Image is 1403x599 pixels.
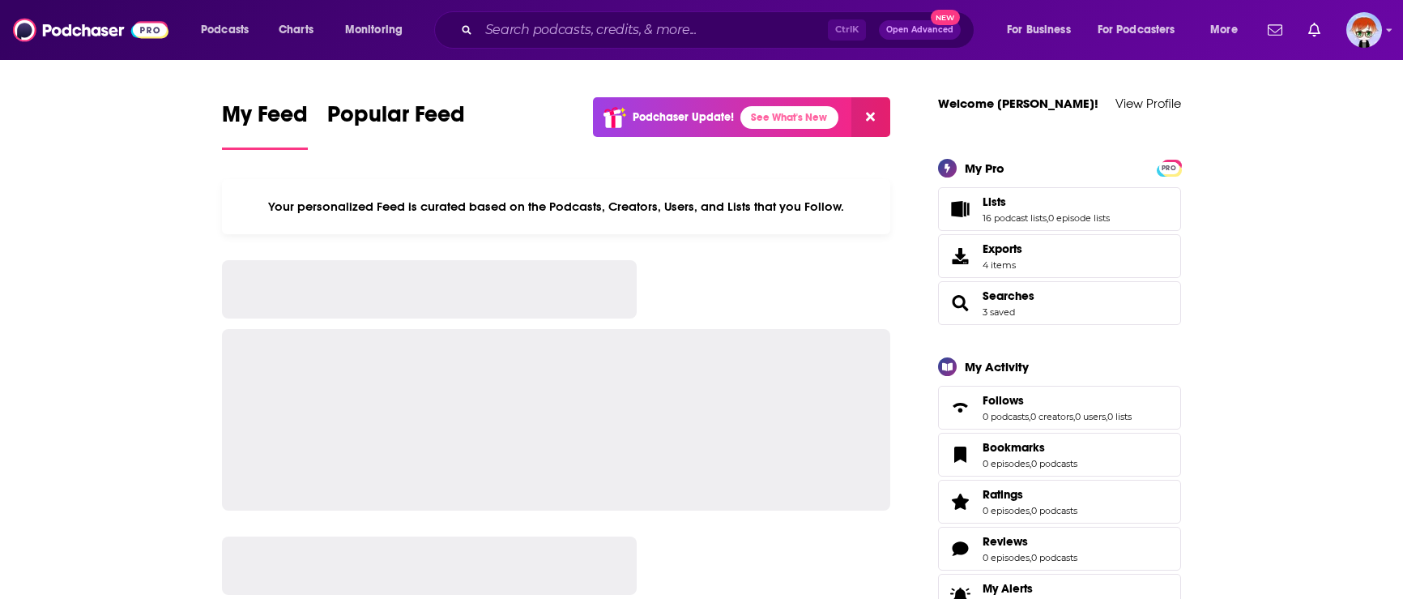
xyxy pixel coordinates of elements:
span: Logged in as diana.griffin [1346,12,1382,48]
span: Monitoring [345,19,403,41]
a: View Profile [1115,96,1181,111]
a: 3 saved [983,306,1015,318]
a: Lists [944,198,976,220]
a: Exports [938,234,1181,278]
p: Podchaser Update! [633,110,734,124]
span: Follows [983,393,1024,408]
span: PRO [1159,162,1179,174]
button: open menu [334,17,424,43]
span: Exports [944,245,976,267]
a: 0 users [1075,411,1106,422]
span: My Alerts [983,581,1033,596]
a: 16 podcast lists [983,212,1047,224]
span: Reviews [983,534,1028,549]
a: Welcome [PERSON_NAME]! [938,96,1098,111]
a: Charts [268,17,323,43]
span: More [1210,19,1238,41]
a: Follows [944,396,976,419]
a: 0 episode lists [1048,212,1110,224]
span: , [1073,411,1075,422]
span: Ratings [983,487,1023,502]
div: My Pro [965,160,1004,176]
span: Reviews [938,527,1181,571]
span: , [1030,505,1031,516]
a: Popular Feed [327,101,465,150]
a: 0 episodes [983,505,1030,516]
span: Ratings [938,480,1181,524]
a: 0 lists [1107,411,1132,422]
a: 0 creators [1030,411,1073,422]
a: Follows [983,393,1132,408]
a: Searches [944,292,976,314]
span: , [1106,411,1107,422]
a: Ratings [944,490,976,513]
button: open menu [996,17,1091,43]
a: Lists [983,195,1110,209]
a: 0 podcasts [1031,505,1077,516]
button: open menu [1199,17,1258,43]
span: Ctrl K [828,19,866,41]
span: For Business [1007,19,1071,41]
span: Follows [938,386,1181,430]
span: , [1030,458,1031,469]
div: Search podcasts, credits, & more... [450,11,990,49]
img: User Profile [1346,12,1382,48]
button: open menu [190,17,270,43]
a: Searches [983,289,1034,303]
button: Show profile menu [1346,12,1382,48]
span: Exports [983,242,1022,256]
a: See What's New [740,106,838,129]
div: My Activity [965,359,1029,374]
span: Bookmarks [938,433,1181,477]
input: Search podcasts, credits, & more... [479,17,828,43]
img: Podchaser - Follow, Share and Rate Podcasts [13,15,168,45]
span: Podcasts [201,19,249,41]
a: 0 podcasts [1031,458,1077,469]
a: Show notifications dropdown [1261,16,1289,44]
a: 0 podcasts [983,411,1029,422]
a: PRO [1159,160,1179,173]
span: Open Advanced [886,26,953,34]
button: open menu [1087,17,1199,43]
span: 4 items [983,259,1022,271]
span: , [1029,411,1030,422]
a: Ratings [983,487,1077,502]
span: Popular Feed [327,101,465,138]
span: , [1030,552,1031,563]
span: Lists [983,195,1006,209]
div: Your personalized Feed is curated based on the Podcasts, Creators, Users, and Lists that you Follow. [222,179,890,234]
a: 0 podcasts [1031,552,1077,563]
button: Open AdvancedNew [879,20,961,40]
span: Charts [279,19,313,41]
a: Bookmarks [944,443,976,466]
a: Bookmarks [983,440,1077,455]
span: , [1047,212,1048,224]
a: My Feed [222,101,308,150]
a: Show notifications dropdown [1302,16,1327,44]
a: Reviews [983,534,1077,549]
a: 0 episodes [983,458,1030,469]
span: Searches [938,281,1181,325]
span: My Feed [222,101,308,138]
a: 0 episodes [983,552,1030,563]
span: Bookmarks [983,440,1045,455]
a: Reviews [944,537,976,560]
span: Lists [938,187,1181,231]
span: New [931,10,960,25]
span: For Podcasters [1098,19,1175,41]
